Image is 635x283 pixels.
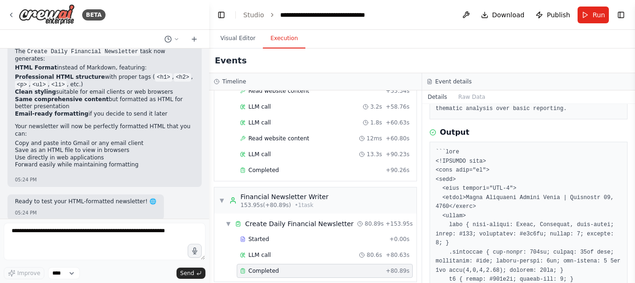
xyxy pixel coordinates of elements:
span: LLM call [248,251,271,259]
span: + 90.26s [386,166,409,174]
button: Improve [4,267,44,279]
button: Show right sidebar [614,8,628,21]
span: Read website content [248,135,309,142]
button: Hide left sidebar [215,8,228,21]
span: ▼ [219,197,225,204]
span: Improve [17,269,40,277]
code: <li> [49,81,67,89]
button: Details [422,90,453,104]
span: + 90.23s [386,151,409,158]
li: with proper tags ( , , , , , etc.) [15,74,194,89]
button: Visual Editor [213,29,263,48]
strong: Professional HTML structure [15,74,105,80]
span: Run [593,10,605,20]
code: <h2> [174,73,191,82]
span: + 0.00s [389,235,409,243]
span: + 58.76s [386,103,409,110]
span: + 55.34s [386,87,409,95]
nav: breadcrumb [243,10,385,20]
div: 05:24 PM [15,209,156,216]
p: Ready to test your HTML-formatted newsletter! 🌐 [15,198,156,206]
li: Forward easily while maintaining formatting [15,161,194,169]
li: but formatted as HTML for better presentation [15,96,194,110]
span: LLM call [248,103,271,110]
span: LLM call [248,151,271,158]
code: <ul> [30,81,48,89]
code: Create Daily Financial Newsletter [25,48,140,56]
div: 05:24 PM [15,176,194,183]
span: 80.89s [365,220,384,228]
button: Publish [532,7,574,23]
li: Copy and paste into Gmail or any email client [15,140,194,147]
span: + 80.89s [386,267,409,275]
p: Your newsletter will now be perfectly formatted HTML that you can: [15,123,194,138]
li: suitable for email clients or web browsers [15,89,194,96]
a: Studio [243,11,264,19]
img: Logo [19,4,75,25]
button: Switch to previous chat [161,34,183,45]
span: Started [248,235,269,243]
span: 3.2s [370,103,382,110]
h2: Events [215,54,247,67]
span: Send [180,269,194,277]
span: ▼ [226,220,231,228]
span: + 80.63s [386,251,409,259]
li: Use directly in web applications [15,154,194,162]
div: Create Daily Financial Newsletter [245,219,353,228]
span: + 60.80s [386,135,409,142]
p: The task now generates: [15,48,194,63]
span: Read website content [248,87,309,95]
li: if you decide to send it later [15,110,194,118]
code: <p> [15,81,29,89]
h3: Event details [435,78,472,85]
span: + 60.63s [386,119,409,126]
span: Completed [248,166,279,174]
div: BETA [82,9,106,21]
strong: HTML Format [15,64,57,71]
span: 1.8s [370,119,382,126]
span: 13.3s [367,151,382,158]
span: Completed [248,267,279,275]
li: Save as an HTML file to view in browsers [15,147,194,154]
span: • 1 task [295,201,313,209]
h3: Timeline [222,78,246,85]
span: LLM call [248,119,271,126]
button: Start a new chat [187,34,202,45]
span: Publish [547,10,570,20]
button: Execution [263,29,305,48]
span: 12ms [367,135,382,142]
div: Financial Newsletter Writer [240,192,329,201]
span: 153.95s (+80.89s) [240,201,291,209]
span: Download [492,10,525,20]
button: Click to speak your automation idea [188,244,202,258]
strong: Email-ready formatting [15,110,88,117]
strong: Clean styling [15,89,56,95]
span: + 153.95s [386,220,413,228]
p: instead of Markdown, featuring: [15,64,194,72]
h3: Output [440,127,469,138]
button: Send [176,268,205,279]
strong: Same comprehensive content [15,96,109,103]
code: <h1> [155,73,172,82]
span: 80.6s [367,251,382,259]
button: Run [578,7,609,23]
button: Raw Data [453,90,491,104]
button: Download [477,7,529,23]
